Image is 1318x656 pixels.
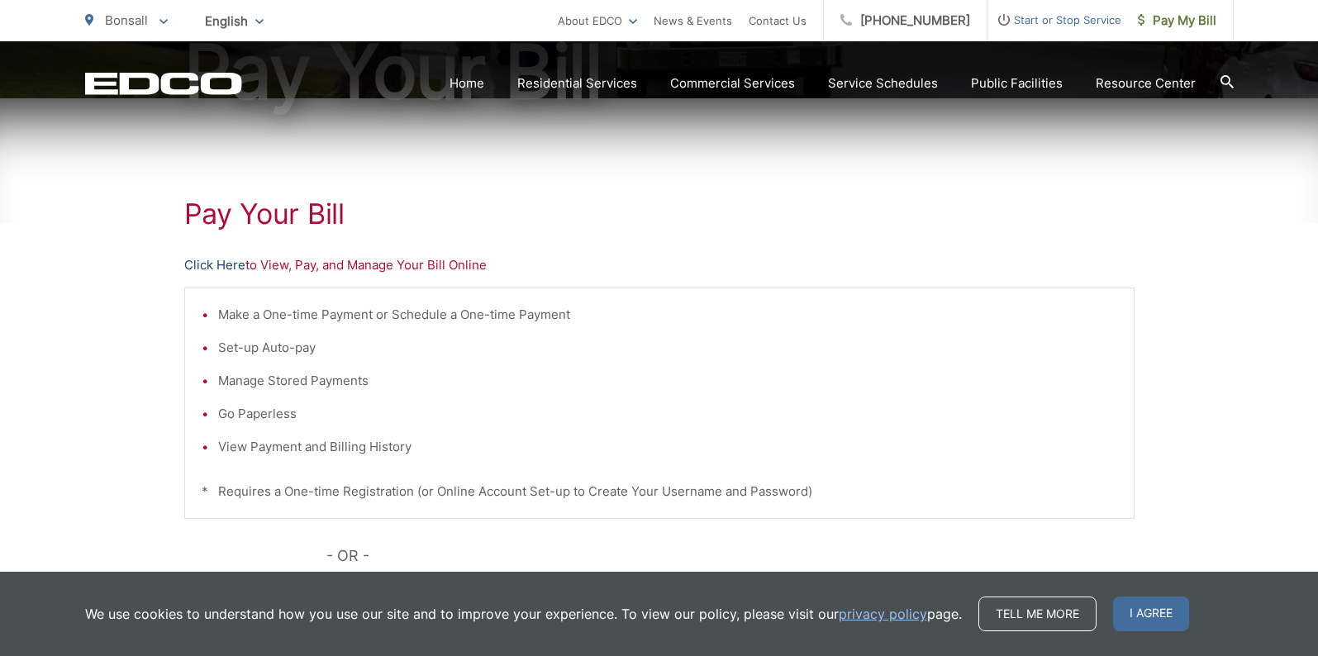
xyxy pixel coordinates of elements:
p: - OR - [326,544,1135,568]
li: Set-up Auto-pay [218,338,1117,358]
a: Contact Us [749,11,807,31]
li: View Payment and Billing History [218,437,1117,457]
p: to View, Pay, and Manage Your Bill Online [184,255,1135,275]
li: Go Paperless [218,404,1117,424]
a: Service Schedules [828,74,938,93]
a: Tell me more [978,597,1097,631]
a: Click Here [184,255,245,275]
a: Residential Services [517,74,637,93]
a: Home [450,74,484,93]
span: I agree [1113,597,1189,631]
span: Pay My Bill [1138,11,1216,31]
a: About EDCO [558,11,637,31]
a: News & Events [654,11,732,31]
a: privacy policy [839,604,927,624]
a: Public Facilities [971,74,1063,93]
h1: Pay Your Bill [184,197,1135,231]
p: We use cookies to understand how you use our site and to improve your experience. To view our pol... [85,604,962,624]
p: * Requires a One-time Registration (or Online Account Set-up to Create Your Username and Password) [202,482,1117,502]
span: Bonsall [105,12,148,28]
span: English [193,7,276,36]
a: EDCD logo. Return to the homepage. [85,72,242,95]
a: Commercial Services [670,74,795,93]
li: Manage Stored Payments [218,371,1117,391]
li: Make a One-time Payment or Schedule a One-time Payment [218,305,1117,325]
a: Resource Center [1096,74,1196,93]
